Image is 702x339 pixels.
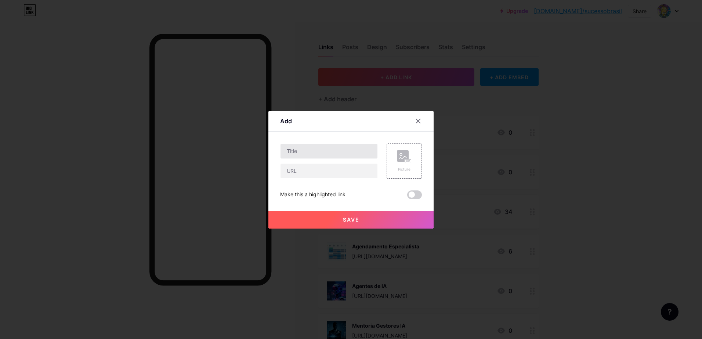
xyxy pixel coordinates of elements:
[281,144,377,158] input: Title
[281,164,377,178] input: URL
[343,216,359,223] span: Save
[397,167,412,172] div: Picture
[268,211,434,229] button: Save
[280,117,292,125] div: Add
[280,190,345,199] div: Make this a highlighted link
